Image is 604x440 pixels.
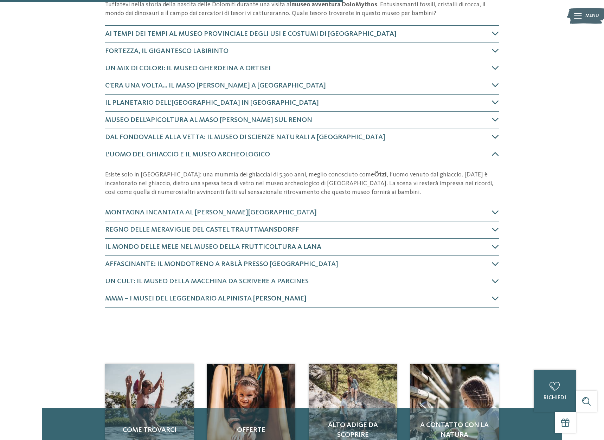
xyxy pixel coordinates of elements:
strong: museo avventura DoloMythos [291,1,377,8]
span: Un cult: il Museo della macchina da scrivere a Parcines [105,278,309,285]
span: Alto Adige da scoprire [316,420,390,440]
span: richiedi [544,395,566,401]
a: richiedi [534,370,576,412]
span: Un mix di colori: il Museo Gherdeina a Ortisei [105,65,271,72]
p: Tuffatevi nella storia della nascita delle Dolomiti durante una visita al . Entusiasmanti fossili... [105,0,499,18]
span: Come trovarci [112,425,187,435]
span: Dal fondovalle alla vetta: il Museo di scienze naturali a [GEOGRAPHIC_DATA] [105,134,385,141]
span: MMM – I musei del leggendario alpinista [PERSON_NAME] [105,295,307,302]
span: Affascinante: il Mondotreno a Rablà presso [GEOGRAPHIC_DATA] [105,261,338,268]
span: Fortezza, il gigantesco labirinto [105,48,229,55]
span: C’era una volta… Il Maso [PERSON_NAME] a [GEOGRAPHIC_DATA] [105,82,326,89]
span: L’uomo del ghiaccio e il museo archeologico [105,151,270,158]
span: Ai tempi dei tempi al museo provinciale degli usi e costumi di [GEOGRAPHIC_DATA] [105,31,397,38]
span: Offerte [214,425,288,435]
span: Il mondo delle mele nel Museo della frutticoltura a Lana [105,244,321,251]
span: Montagna incantata al [PERSON_NAME][GEOGRAPHIC_DATA] [105,209,317,216]
p: Esiste solo in [GEOGRAPHIC_DATA]: una mummia dei ghiacciai di 5.300 anni, meglio conosciuto come ... [105,170,499,197]
span: A contatto con la natura [417,420,492,440]
span: Museo dell’apicoltura al Maso [PERSON_NAME] sul Renon [105,117,312,124]
span: Il planetario dell’[GEOGRAPHIC_DATA] in [GEOGRAPHIC_DATA] [105,99,319,106]
strong: Ötzi [374,172,387,178]
span: Regno delle meraviglie del Castel Trauttmansdorff [105,226,299,233]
